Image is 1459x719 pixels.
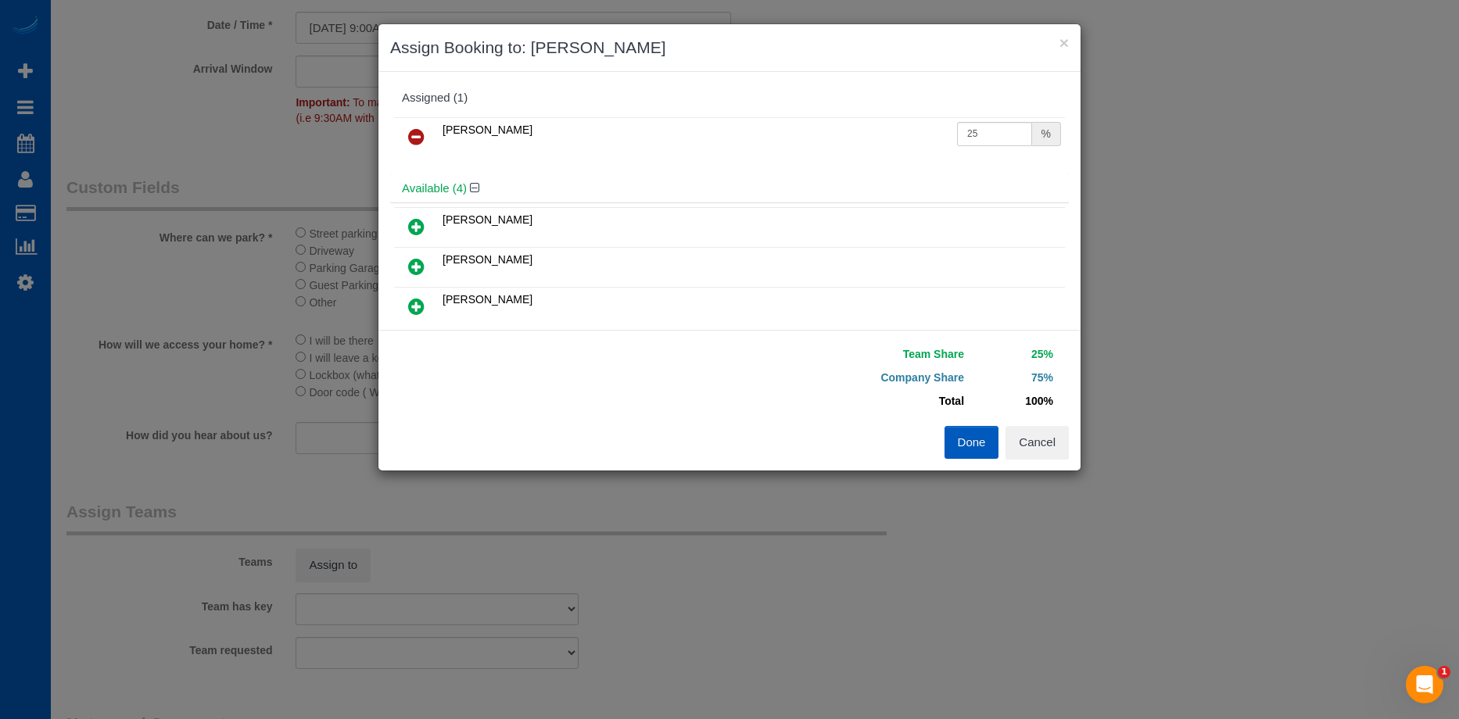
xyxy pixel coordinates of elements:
[1406,666,1443,703] iframe: Intercom live chat
[390,36,1069,59] h3: Assign Booking to: [PERSON_NAME]
[741,342,968,366] td: Team Share
[741,389,968,413] td: Total
[443,253,532,266] span: [PERSON_NAME]
[968,342,1057,366] td: 25%
[1059,34,1069,51] button: ×
[1438,666,1450,678] span: 1
[402,182,1057,195] h4: Available (4)
[945,426,999,459] button: Done
[402,91,1057,105] div: Assigned (1)
[741,366,968,389] td: Company Share
[443,123,532,136] span: [PERSON_NAME]
[443,213,532,226] span: [PERSON_NAME]
[968,366,1057,389] td: 75%
[443,293,532,306] span: [PERSON_NAME]
[1032,122,1061,146] div: %
[1006,426,1069,459] button: Cancel
[968,389,1057,413] td: 100%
